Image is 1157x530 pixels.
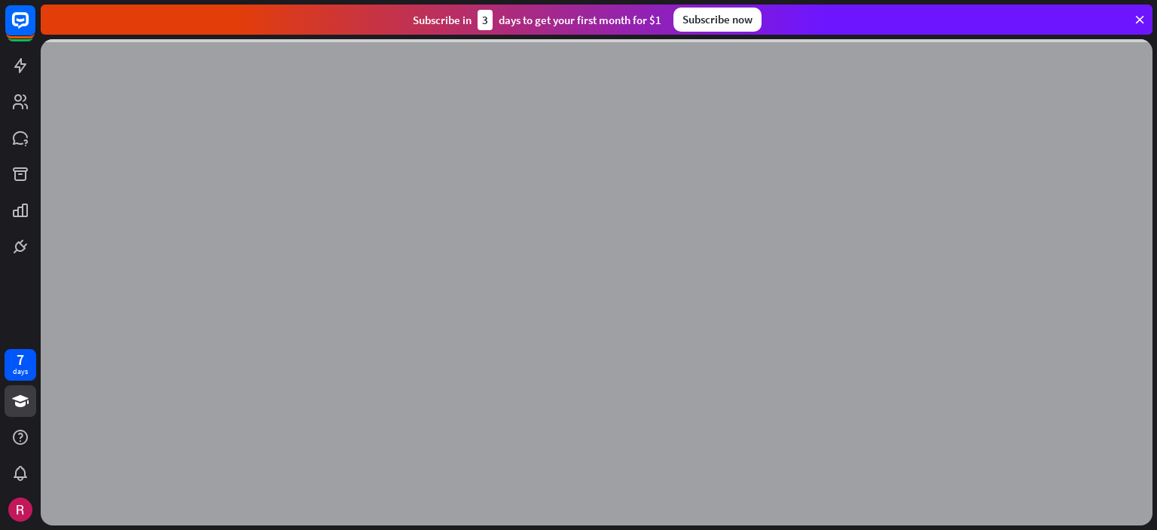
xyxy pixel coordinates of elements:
a: 7 days [5,349,36,381]
div: 3 [478,10,493,30]
div: Subscribe in days to get your first month for $1 [413,10,661,30]
div: 7 [17,353,24,366]
div: Subscribe now [673,8,762,32]
div: days [13,366,28,377]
